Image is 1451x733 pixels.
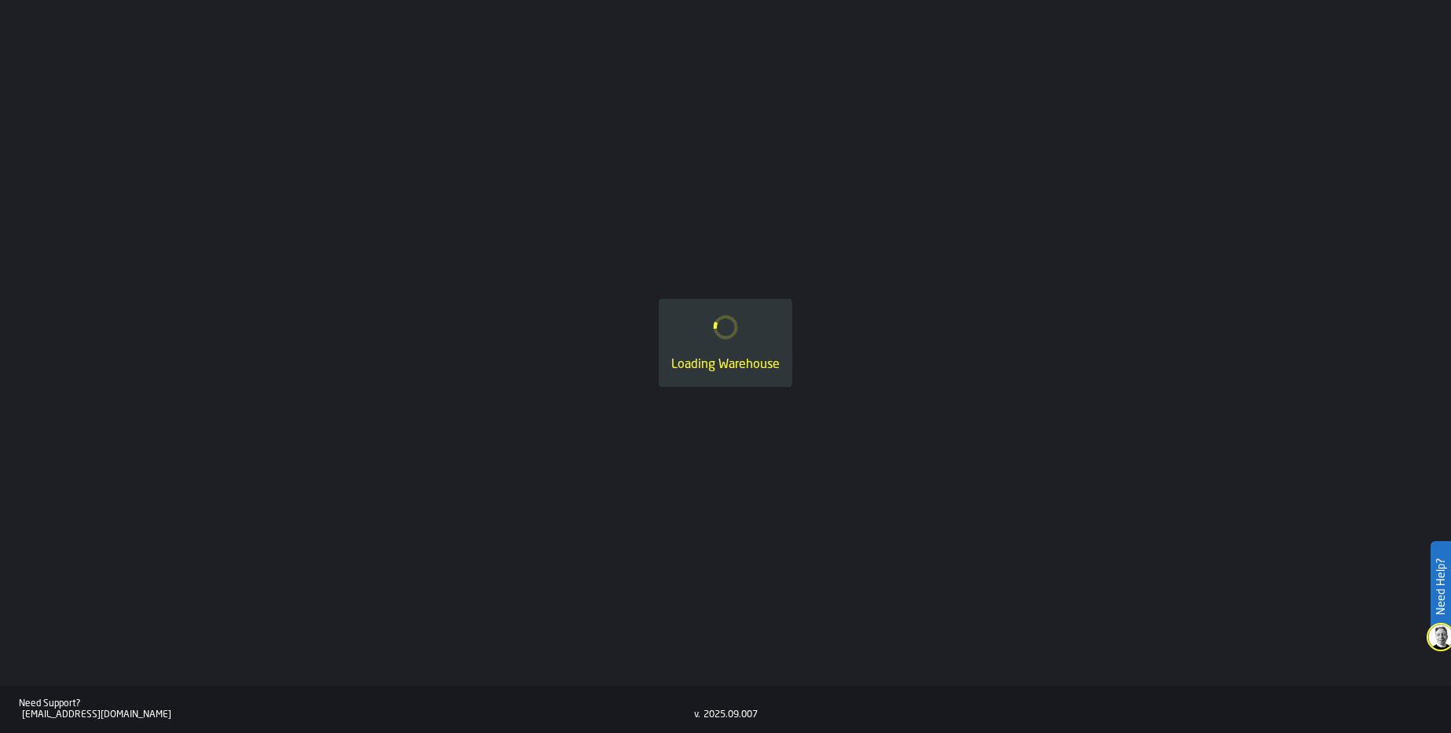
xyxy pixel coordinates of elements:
div: 2025.09.007 [703,709,758,720]
div: v. [694,709,700,720]
div: Need Support? [19,698,694,709]
div: [EMAIL_ADDRESS][DOMAIN_NAME] [22,709,694,720]
div: Loading Warehouse [671,355,780,374]
a: Need Support?[EMAIL_ADDRESS][DOMAIN_NAME] [19,698,694,720]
